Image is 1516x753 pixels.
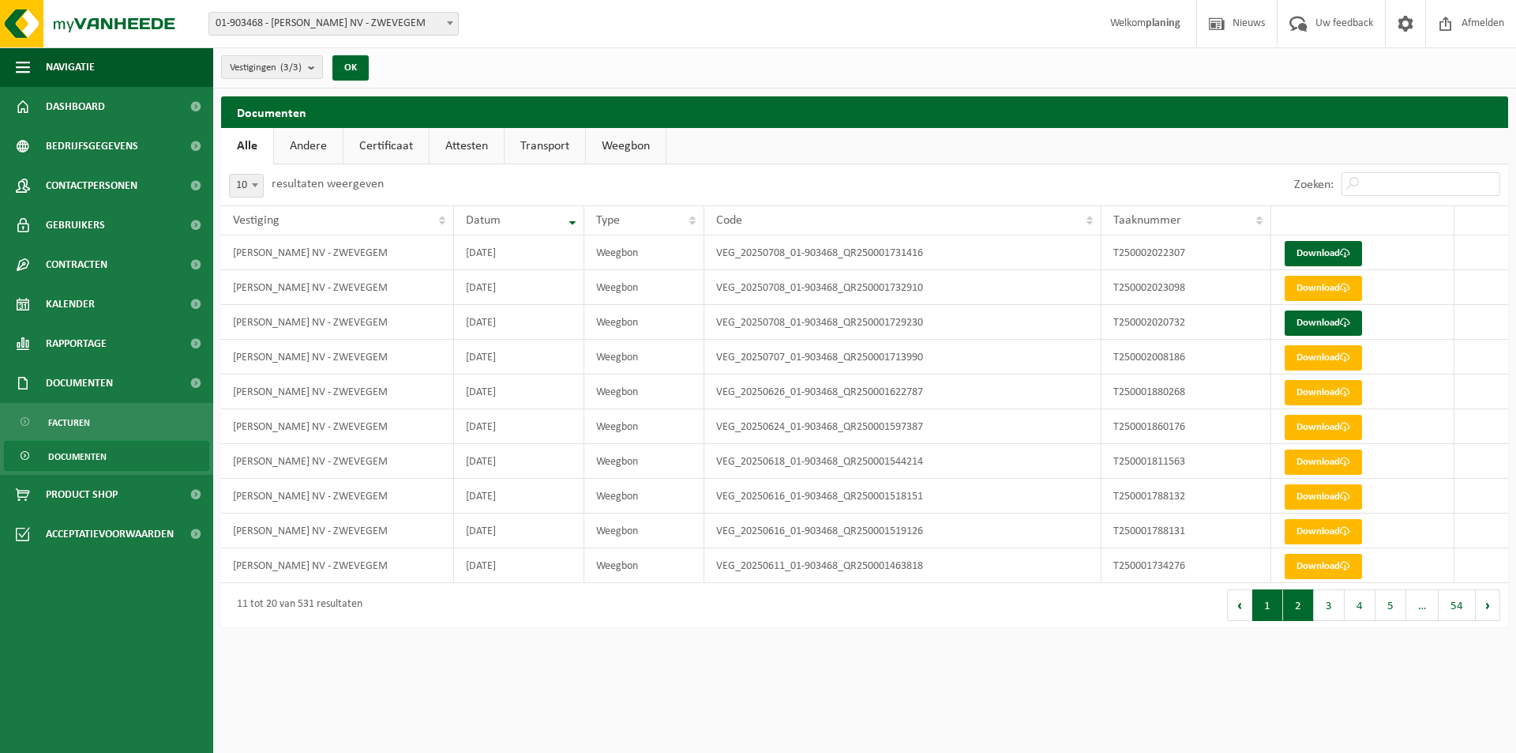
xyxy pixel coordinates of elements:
strong: planing [1146,17,1180,29]
label: Zoeken: [1294,179,1334,191]
td: Weegbon [584,305,704,340]
a: Download [1285,241,1362,266]
td: [DATE] [454,235,584,270]
td: VEG_20250708_01-903468_QR250001732910 [704,270,1101,305]
td: VEG_20250611_01-903468_QR250001463818 [704,548,1101,583]
td: [PERSON_NAME] NV - ZWEVEGEM [221,270,454,305]
label: resultaten weergeven [272,178,384,190]
td: T250002023098 [1101,270,1271,305]
td: Weegbon [584,375,704,409]
td: Weegbon [584,270,704,305]
td: [PERSON_NAME] NV - ZWEVEGEM [221,375,454,409]
td: [DATE] [454,375,584,409]
td: T250002008186 [1101,340,1271,375]
button: 1 [1252,589,1283,621]
td: T250001788132 [1101,479,1271,514]
button: Vestigingen(3/3) [221,55,323,79]
button: Next [1476,589,1500,621]
span: 10 [230,175,263,197]
a: Download [1285,311,1362,336]
td: Weegbon [584,479,704,514]
span: Product Shop [46,475,118,514]
a: Weegbon [586,128,666,164]
td: T250002022307 [1101,235,1271,270]
span: Vestiging [233,214,280,227]
td: [DATE] [454,305,584,340]
button: 54 [1439,589,1476,621]
span: 10 [229,174,264,198]
span: Facturen [48,408,90,438]
a: Transport [505,128,585,164]
a: Download [1285,345,1362,371]
td: T250001880268 [1101,375,1271,409]
td: T250001788131 [1101,514,1271,548]
td: [PERSON_NAME] NV - ZWEVEGEM [221,340,454,375]
td: T250001734276 [1101,548,1271,583]
td: VEG_20250708_01-903468_QR250001729230 [704,305,1101,340]
a: Download [1285,380,1362,405]
span: Taaknummer [1113,214,1181,227]
span: Contracten [46,245,107,284]
td: VEG_20250624_01-903468_QR250001597387 [704,409,1101,444]
td: [DATE] [454,514,584,548]
span: Vestigingen [230,56,302,80]
td: VEG_20250626_01-903468_QR250001622787 [704,375,1101,409]
span: Bedrijfsgegevens [46,126,138,166]
td: [DATE] [454,444,584,479]
td: T250001811563 [1101,444,1271,479]
span: Documenten [48,442,107,472]
td: [DATE] [454,340,584,375]
a: Alle [221,128,273,164]
button: 2 [1283,589,1314,621]
span: … [1406,589,1439,621]
td: Weegbon [584,514,704,548]
span: Dashboard [46,87,105,126]
td: Weegbon [584,340,704,375]
button: OK [332,55,369,81]
td: [PERSON_NAME] NV - ZWEVEGEM [221,514,454,548]
count: (3/3) [280,62,302,73]
span: Type [596,214,620,227]
td: [PERSON_NAME] NV - ZWEVEGEM [221,479,454,514]
a: Documenten [4,441,209,471]
td: [DATE] [454,548,584,583]
td: T250002020732 [1101,305,1271,340]
td: VEG_20250618_01-903468_QR250001544214 [704,444,1101,479]
td: VEG_20250707_01-903468_QR250001713990 [704,340,1101,375]
td: VEG_20250616_01-903468_QR250001519126 [704,514,1101,548]
a: Attesten [430,128,504,164]
div: 11 tot 20 van 531 resultaten [229,591,362,619]
td: [DATE] [454,479,584,514]
a: Download [1285,484,1362,510]
button: 3 [1314,589,1345,621]
button: 5 [1375,589,1406,621]
h2: Documenten [221,96,1508,127]
span: Contactpersonen [46,166,137,205]
span: Rapportage [46,324,107,363]
a: Download [1285,415,1362,440]
button: Previous [1227,589,1252,621]
a: Download [1285,450,1362,475]
td: T250001860176 [1101,409,1271,444]
span: Gebruikers [46,205,105,245]
td: [DATE] [454,409,584,444]
td: VEG_20250616_01-903468_QR250001518151 [704,479,1101,514]
span: Code [716,214,742,227]
span: Kalender [46,284,95,324]
td: Weegbon [584,548,704,583]
td: [PERSON_NAME] NV - ZWEVEGEM [221,305,454,340]
span: Acceptatievoorwaarden [46,514,174,554]
td: [PERSON_NAME] NV - ZWEVEGEM [221,235,454,270]
td: [DATE] [454,270,584,305]
td: [PERSON_NAME] NV - ZWEVEGEM [221,444,454,479]
td: Weegbon [584,409,704,444]
span: Datum [466,214,501,227]
span: 01-903468 - PERSYN NV - ZWEVEGEM [209,13,458,35]
button: 4 [1345,589,1375,621]
td: VEG_20250708_01-903468_QR250001731416 [704,235,1101,270]
span: Documenten [46,363,113,403]
td: [PERSON_NAME] NV - ZWEVEGEM [221,409,454,444]
a: Download [1285,519,1362,544]
a: Download [1285,554,1362,579]
a: Andere [274,128,343,164]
